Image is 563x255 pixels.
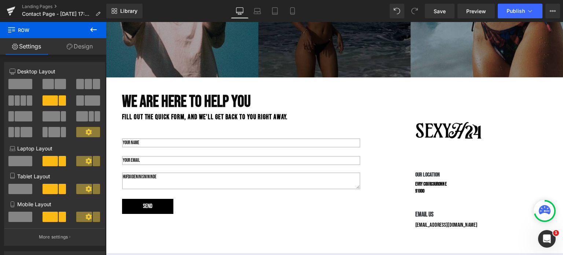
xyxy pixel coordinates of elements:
[466,7,486,15] span: Preview
[16,177,67,192] button: Send
[309,159,377,173] div: Evry Courcouronne
[545,4,560,18] button: More
[39,234,68,240] p: More settings
[106,4,143,18] a: New Library
[16,90,295,101] p: Fill out the quick form, and we’ll get back to you right away.
[266,4,284,18] a: Tablet
[553,230,559,236] span: 1
[22,11,92,17] span: Contact Page - [DATE] 17:28:02
[120,8,137,14] span: Library
[309,166,377,173] div: 91000
[284,4,301,18] a: Mobile
[309,189,328,196] b: EMAIL US
[16,116,254,125] input: Your Name
[53,38,106,55] a: Design
[16,134,254,143] input: Your Email
[231,4,249,18] a: Desktop
[4,228,105,245] button: More settings
[16,70,145,90] b: we are here to help you
[407,4,422,18] button: Redo
[498,4,542,18] button: Publish
[10,68,100,75] p: Desktop Layout
[309,149,334,156] b: our location
[249,4,266,18] a: Laptop
[507,8,525,14] span: Publish
[434,7,446,15] span: Save
[309,199,377,208] p: [EMAIL_ADDRESS][DOMAIN_NAME]
[10,200,100,208] p: Mobile Layout
[22,4,106,10] a: Landing Pages
[10,172,100,180] p: Tablet Layout
[10,145,100,152] p: Laptop Layout
[7,22,81,38] span: Row
[538,230,556,248] iframe: Intercom live chat
[457,4,495,18] a: Preview
[390,4,404,18] button: Undo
